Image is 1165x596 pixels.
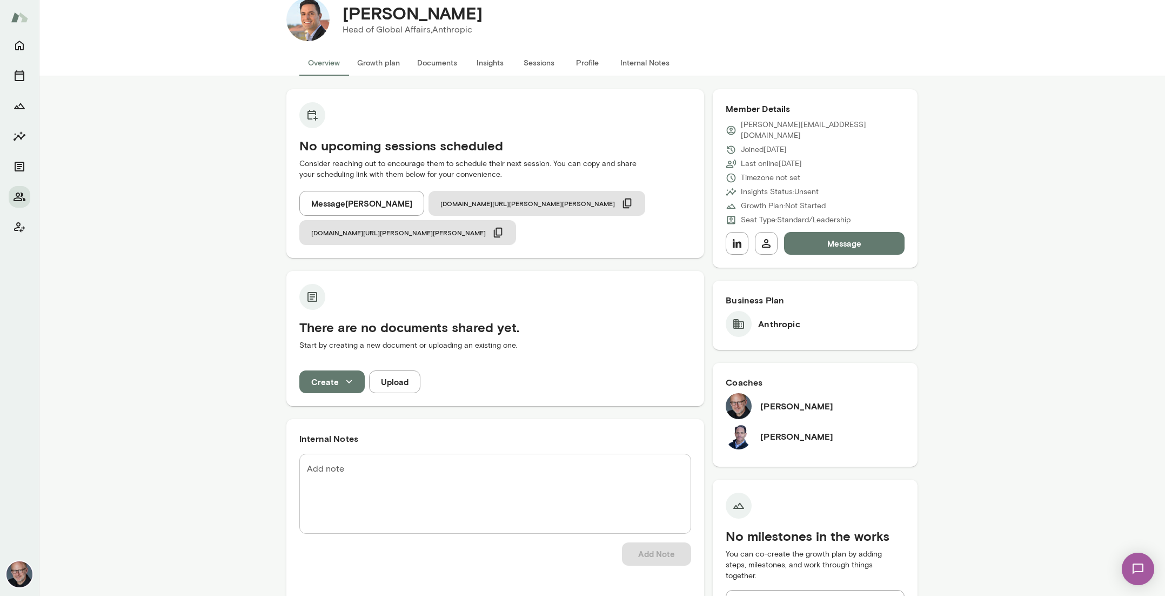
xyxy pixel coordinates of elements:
p: Timezone not set [741,173,800,183]
h6: Internal Notes [299,432,691,445]
p: Head of Global Affairs, Anthropic [343,23,483,36]
button: Internal Notes [612,50,678,76]
button: Home [9,35,30,56]
p: [PERSON_NAME][EMAIL_ADDRESS][DOMAIN_NAME] [741,120,905,141]
img: Jeremy Shane [726,423,752,449]
button: Overview [299,50,349,76]
img: Mento [11,7,28,28]
span: [DOMAIN_NAME][URL][PERSON_NAME][PERSON_NAME] [311,228,486,237]
button: Documents [409,50,466,76]
h6: Anthropic [758,317,800,330]
h4: [PERSON_NAME] [343,3,483,23]
h6: Business Plan [726,294,905,307]
span: [DOMAIN_NAME][URL][PERSON_NAME][PERSON_NAME] [440,199,615,208]
h5: No milestones in the works [726,527,905,545]
img: Nick Gould [6,561,32,587]
button: Message [784,232,905,255]
p: Last online [DATE] [741,158,802,169]
button: [DOMAIN_NAME][URL][PERSON_NAME][PERSON_NAME] [299,220,516,245]
button: Growth Plan [9,95,30,117]
p: Growth Plan: Not Started [741,201,826,211]
h6: Coaches [726,376,905,389]
button: Upload [369,370,420,393]
button: Growth plan [349,50,409,76]
img: Nick Gould [726,393,752,419]
p: Start by creating a new document or uploading an existing one. [299,340,691,351]
button: Create [299,370,365,393]
button: Insights [9,125,30,147]
p: You can co-create the growth plan by adding steps, milestones, and work through things together. [726,549,905,581]
h6: [PERSON_NAME] [760,430,833,443]
p: Joined [DATE] [741,144,787,155]
h6: Member Details [726,102,905,115]
p: Consider reaching out to encourage them to schedule their next session. You can copy and share yo... [299,158,691,180]
p: Insights Status: Unsent [741,187,819,197]
p: Seat Type: Standard/Leadership [741,215,851,226]
h5: No upcoming sessions scheduled [299,137,691,154]
button: Members [9,186,30,208]
button: Message[PERSON_NAME] [299,191,424,216]
button: Profile [563,50,612,76]
button: Sessions [9,65,30,87]
button: Sessions [514,50,563,76]
button: [DOMAIN_NAME][URL][PERSON_NAME][PERSON_NAME] [428,191,645,216]
h5: There are no documents shared yet. [299,319,691,336]
h6: [PERSON_NAME] [760,400,833,413]
button: Documents [9,156,30,177]
button: Client app [9,216,30,238]
button: Insights [466,50,514,76]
